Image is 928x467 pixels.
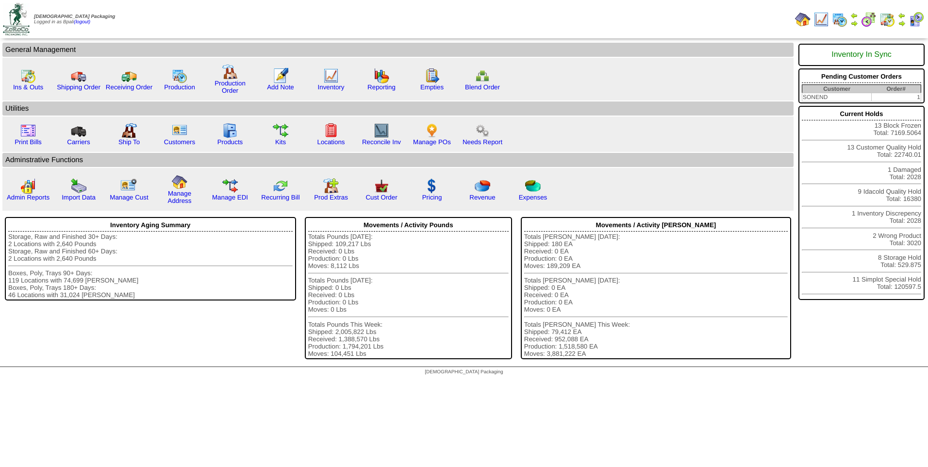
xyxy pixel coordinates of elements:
td: General Management [2,43,794,57]
img: po.png [424,123,440,138]
img: line_graph.gif [323,68,339,83]
img: edi.gif [222,178,238,194]
div: Movements / Activity Pounds [308,219,509,232]
img: graph.gif [374,68,389,83]
th: Order# [871,85,921,93]
img: managecust.png [120,178,138,194]
span: [DEMOGRAPHIC_DATA] Packaging [425,369,503,375]
a: Ship To [118,138,140,146]
a: Empties [420,83,444,91]
th: Customer [802,85,872,93]
img: calendarinout.gif [20,68,36,83]
img: home.gif [172,174,187,190]
img: calendarprod.gif [172,68,187,83]
img: workflow.gif [273,123,288,138]
a: (logout) [74,19,90,25]
img: home.gif [795,12,811,27]
a: Print Bills [15,138,42,146]
a: Pricing [422,194,442,201]
a: Expenses [519,194,547,201]
img: invoice2.gif [20,123,36,138]
a: Production Order [215,80,246,94]
img: calendarinout.gif [879,12,895,27]
img: cust_order.png [374,178,389,194]
img: import.gif [71,178,86,194]
img: zoroco-logo-small.webp [3,3,30,35]
a: Reconcile Inv [362,138,401,146]
div: Pending Customer Orders [802,70,921,83]
img: orders.gif [273,68,288,83]
a: Products [217,138,243,146]
img: arrowleft.gif [898,12,906,19]
span: [DEMOGRAPHIC_DATA] Packaging [34,14,115,19]
a: Import Data [62,194,96,201]
div: Movements / Activity [PERSON_NAME] [524,219,788,232]
a: Manage POs [413,138,451,146]
img: factory.gif [222,64,238,80]
img: calendarprod.gif [832,12,847,27]
img: arrowright.gif [898,19,906,27]
img: arrowleft.gif [850,12,858,19]
a: Ins & Outs [13,83,43,91]
a: Manage Cust [110,194,148,201]
a: Reporting [367,83,396,91]
img: locations.gif [323,123,339,138]
img: line_graph.gif [813,12,829,27]
a: Manage EDI [212,194,248,201]
a: Production [164,83,195,91]
a: Receiving Order [106,83,152,91]
a: Customers [164,138,195,146]
a: Locations [317,138,345,146]
a: Revenue [469,194,495,201]
img: cabinet.gif [222,123,238,138]
td: SONEND [802,93,872,101]
a: Manage Address [168,190,192,204]
a: Carriers [67,138,90,146]
img: arrowright.gif [850,19,858,27]
div: Inventory In Sync [802,46,921,64]
td: Adminstrative Functions [2,153,794,167]
a: Prod Extras [314,194,348,201]
img: calendarcustomer.gif [909,12,924,27]
img: pie_chart.png [475,178,490,194]
td: Utilities [2,101,794,116]
a: Needs Report [463,138,502,146]
a: Admin Reports [7,194,50,201]
img: truck2.gif [121,68,137,83]
img: line_graph2.gif [374,123,389,138]
a: Blend Order [465,83,500,91]
a: Inventory [318,83,345,91]
img: truck3.gif [71,123,86,138]
img: reconcile.gif [273,178,288,194]
div: Totals Pounds [DATE]: Shipped: 109,217 Lbs Received: 0 Lbs Production: 0 Lbs Moves: 8,112 Lbs Tot... [308,233,509,357]
a: Recurring Bill [261,194,299,201]
div: Storage, Raw and Finished 30+ Days: 2 Locations with 2,640 Pounds Storage, Raw and Finished 60+ D... [8,233,293,299]
img: customers.gif [172,123,187,138]
a: Kits [275,138,286,146]
div: Current Holds [802,108,921,120]
a: Shipping Order [57,83,100,91]
img: factory2.gif [121,123,137,138]
a: Cust Order [365,194,397,201]
img: dollar.gif [424,178,440,194]
a: Add Note [267,83,294,91]
img: graph2.png [20,178,36,194]
img: truck.gif [71,68,86,83]
img: prodextras.gif [323,178,339,194]
img: pie_chart2.png [525,178,541,194]
div: 13 Block Frozen Total: 7169.5064 13 Customer Quality Hold Total: 22740.01 1 Damaged Total: 2028 9... [798,106,925,300]
div: Totals [PERSON_NAME] [DATE]: Shipped: 180 EA Received: 0 EA Production: 0 EA Moves: 189,209 EA To... [524,233,788,357]
div: Inventory Aging Summary [8,219,293,232]
img: workorder.gif [424,68,440,83]
img: workflow.png [475,123,490,138]
img: calendarblend.gif [861,12,877,27]
span: Logged in as Bpali [34,14,115,25]
td: 1 [871,93,921,101]
img: network.png [475,68,490,83]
